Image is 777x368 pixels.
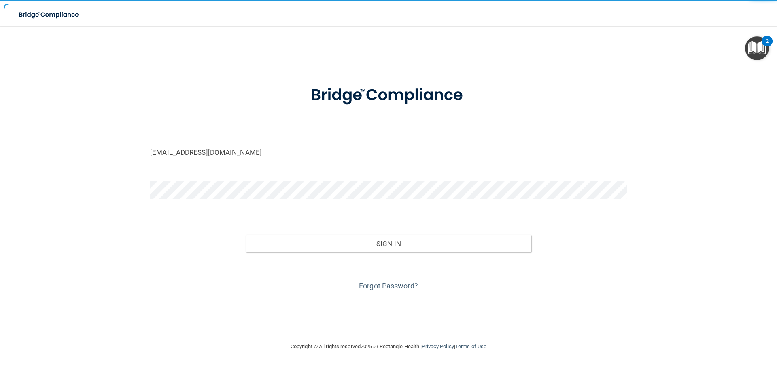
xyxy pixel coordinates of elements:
button: Sign In [246,235,532,252]
img: bridge_compliance_login_screen.278c3ca4.svg [12,6,87,23]
input: Email [150,143,627,161]
img: bridge_compliance_login_screen.278c3ca4.svg [294,74,483,116]
a: Terms of Use [455,343,486,349]
a: Privacy Policy [422,343,454,349]
a: Forgot Password? [359,282,418,290]
div: Copyright © All rights reserved 2025 @ Rectangle Health | | [241,334,536,360]
div: 2 [766,41,769,52]
button: Open Resource Center, 2 new notifications [745,36,769,60]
